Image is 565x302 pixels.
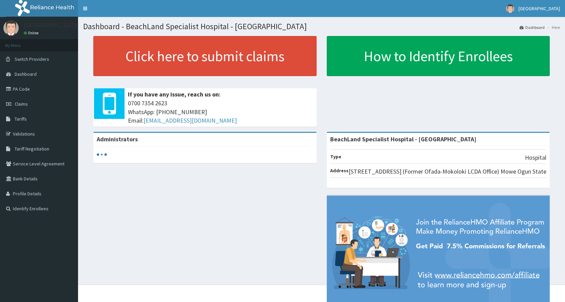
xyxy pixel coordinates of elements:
span: Dashboard [15,71,37,77]
img: User Image [3,20,19,36]
a: How to Identify Enrollees [327,36,550,76]
b: Type [330,154,341,160]
a: Dashboard [520,24,545,30]
a: [EMAIL_ADDRESS][DOMAIN_NAME] [144,117,237,124]
span: Switch Providers [15,56,49,62]
span: 0700 7354 2623 WhatsApp: [PHONE_NUMBER] Email: [128,99,313,125]
img: User Image [506,4,514,13]
a: Click here to submit claims [93,36,317,76]
b: If you have any issue, reach us on: [128,90,221,98]
b: Administrators [97,135,138,143]
span: Tariffs [15,116,27,122]
h1: Dashboard - BeachLand Specialist Hospital - [GEOGRAPHIC_DATA] [83,22,560,31]
p: [STREET_ADDRESS] (Former Ofada-Mokoloki LCDA Office) Mowe Ogun State [349,167,546,176]
span: Claims [15,101,28,107]
strong: BeachLand Specialist Hospital - [GEOGRAPHIC_DATA] [330,135,476,143]
a: Online [24,31,40,35]
span: [GEOGRAPHIC_DATA] [519,5,560,12]
p: Hospital [525,153,546,162]
span: Tariff Negotiation [15,146,49,152]
b: Address [330,167,349,174]
li: Here [545,24,560,30]
svg: audio-loading [97,149,107,160]
p: [GEOGRAPHIC_DATA] [24,22,80,28]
